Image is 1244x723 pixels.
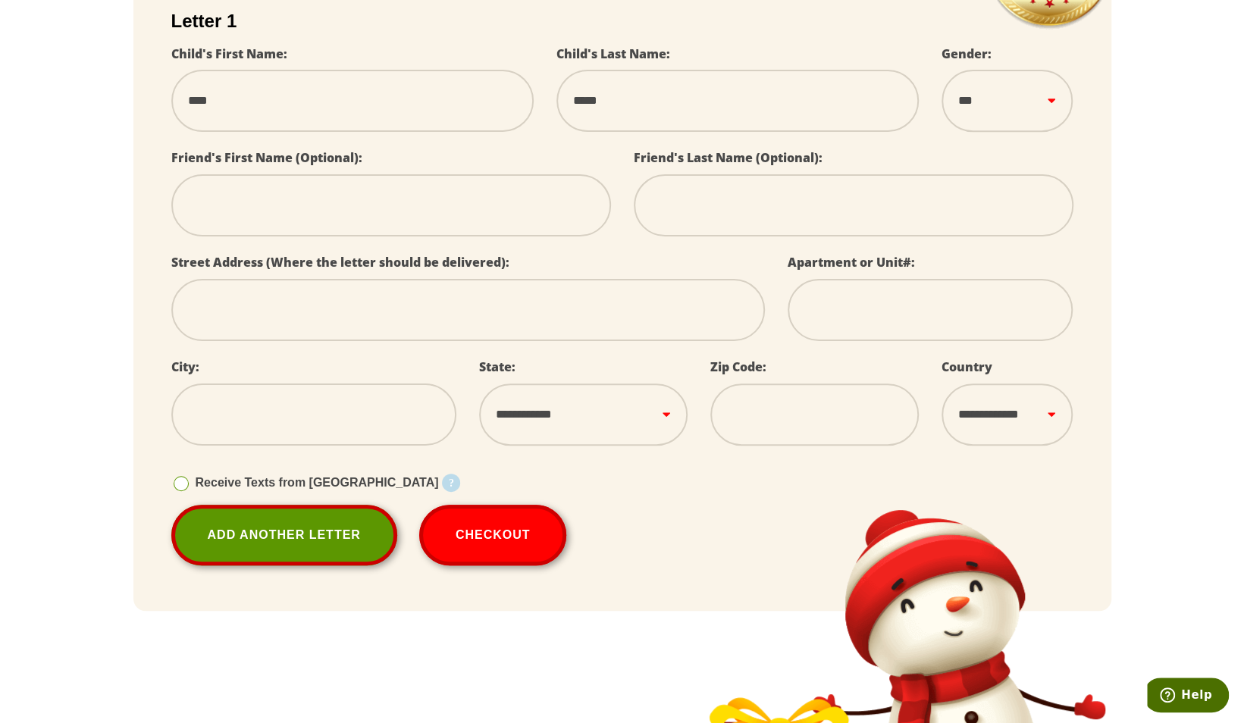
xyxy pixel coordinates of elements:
[942,45,992,62] label: Gender:
[171,505,397,565] a: Add Another Letter
[1147,678,1229,715] iframe: Opens a widget where you can find more information
[171,254,509,271] label: Street Address (Where the letter should be delivered):
[479,358,515,375] label: State:
[171,358,199,375] label: City:
[942,358,992,375] label: Country
[171,45,287,62] label: Child's First Name:
[634,149,823,166] label: Friend's Last Name (Optional):
[556,45,670,62] label: Child's Last Name:
[171,11,1073,32] h2: Letter 1
[419,505,567,565] button: Checkout
[196,476,439,489] span: Receive Texts from [GEOGRAPHIC_DATA]
[788,254,915,271] label: Apartment or Unit#:
[710,358,766,375] label: Zip Code:
[171,149,362,166] label: Friend's First Name (Optional):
